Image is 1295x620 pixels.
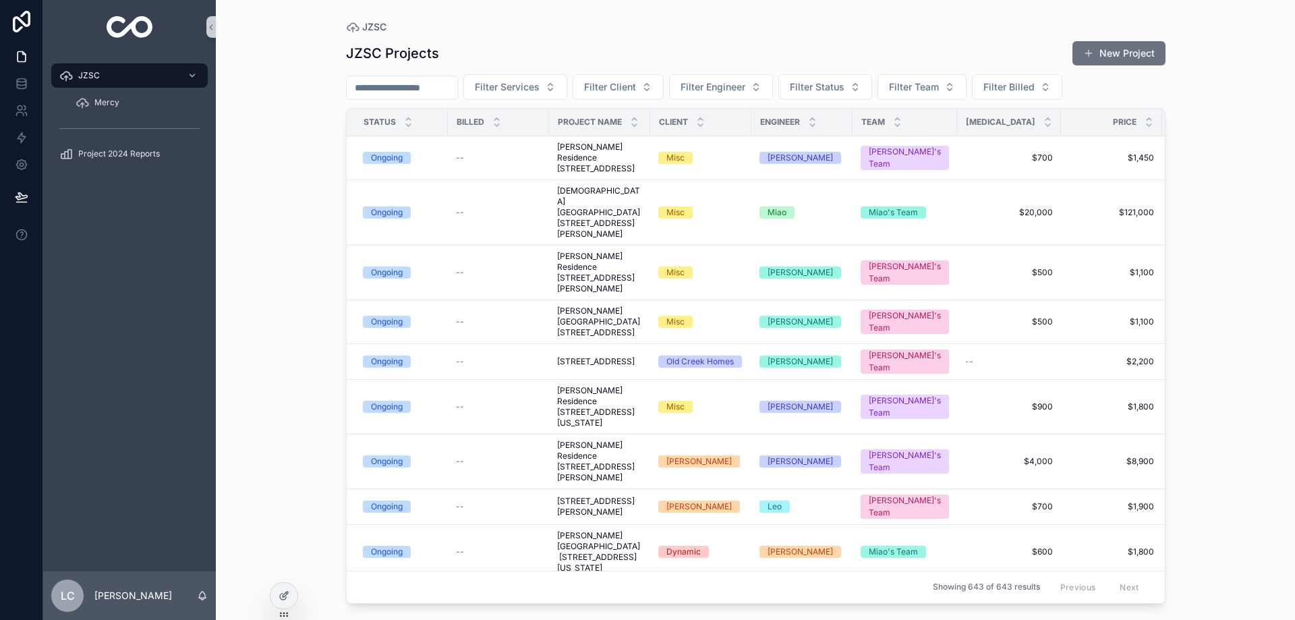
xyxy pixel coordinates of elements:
[557,306,642,338] span: [PERSON_NAME][GEOGRAPHIC_DATA] [STREET_ADDRESS]
[557,440,642,483] a: [PERSON_NAME] Residence [STREET_ADDRESS][PERSON_NAME]
[1069,267,1154,278] span: $1,100
[759,206,844,219] a: Miao
[666,206,685,219] div: Misc
[1069,456,1154,467] a: $8,900
[861,260,949,285] a: [PERSON_NAME]'s Team
[861,395,949,419] a: [PERSON_NAME]'s Team
[1113,117,1136,128] span: Price
[659,117,688,128] span: Client
[1069,152,1154,163] span: $1,450
[869,260,941,285] div: [PERSON_NAME]'s Team
[768,356,833,368] div: [PERSON_NAME]
[475,80,540,94] span: Filter Services
[681,80,745,94] span: Filter Engineer
[768,206,786,219] div: Miao
[363,546,440,558] a: Ongoing
[558,117,622,128] span: Project Name
[78,148,160,159] span: Project 2024 Reports
[965,546,1053,557] a: $600
[456,207,541,218] a: --
[877,74,967,100] button: Select Button
[933,582,1040,593] span: Showing 643 of 643 results
[456,356,541,367] a: --
[456,152,464,163] span: --
[666,266,685,279] div: Misc
[759,152,844,164] a: [PERSON_NAME]
[362,20,386,34] span: JZSC
[658,455,743,468] a: [PERSON_NAME]
[363,152,440,164] a: Ongoing
[658,206,743,219] a: Misc
[965,267,1053,278] a: $500
[363,455,440,468] a: Ongoing
[861,349,949,374] a: [PERSON_NAME]'s Team
[1072,41,1165,65] button: New Project
[666,546,701,558] div: Dynamic
[965,207,1053,218] a: $20,000
[363,266,440,279] a: Ongoing
[1069,501,1154,512] a: $1,900
[557,142,642,174] a: [PERSON_NAME] Residence [STREET_ADDRESS]
[869,395,941,419] div: [PERSON_NAME]'s Team
[869,449,941,474] div: [PERSON_NAME]'s Team
[965,456,1053,467] a: $4,000
[456,546,541,557] a: --
[557,356,635,367] span: [STREET_ADDRESS]
[371,152,403,164] div: Ongoing
[1069,546,1154,557] a: $1,800
[869,310,941,334] div: [PERSON_NAME]'s Team
[869,546,918,558] div: Miao's Team
[666,152,685,164] div: Misc
[61,588,75,604] span: LC
[51,142,208,166] a: Project 2024 Reports
[456,501,464,512] span: --
[456,401,464,412] span: --
[658,356,743,368] a: Old Creek Homes
[557,530,642,573] a: [PERSON_NAME] [GEOGRAPHIC_DATA] [STREET_ADDRESS][US_STATE]
[573,74,664,100] button: Select Button
[584,80,636,94] span: Filter Client
[658,401,743,413] a: Misc
[965,152,1053,163] span: $700
[869,146,941,170] div: [PERSON_NAME]'s Team
[557,496,642,517] span: [STREET_ADDRESS][PERSON_NAME]
[768,266,833,279] div: [PERSON_NAME]
[94,589,172,602] p: [PERSON_NAME]
[1069,207,1154,218] span: $121,000
[1069,356,1154,367] a: $2,200
[768,546,833,558] div: [PERSON_NAME]
[759,316,844,328] a: [PERSON_NAME]
[658,152,743,164] a: Misc
[965,501,1053,512] a: $700
[371,501,403,513] div: Ongoing
[557,251,642,294] a: [PERSON_NAME] Residence [STREET_ADDRESS][PERSON_NAME]
[463,74,567,100] button: Select Button
[364,117,396,128] span: Status
[67,90,208,115] a: Mercy
[768,501,782,513] div: Leo
[1069,316,1154,327] a: $1,100
[759,356,844,368] a: [PERSON_NAME]
[759,546,844,558] a: [PERSON_NAME]
[456,401,541,412] a: --
[778,74,872,100] button: Select Button
[861,146,949,170] a: [PERSON_NAME]'s Team
[456,207,464,218] span: --
[557,385,642,428] a: [PERSON_NAME] Residence [STREET_ADDRESS][US_STATE]
[1069,401,1154,412] a: $1,800
[557,186,642,239] a: [DEMOGRAPHIC_DATA][GEOGRAPHIC_DATA] [STREET_ADDRESS][PERSON_NAME]
[371,356,403,368] div: Ongoing
[983,80,1035,94] span: Filter Billed
[768,316,833,328] div: [PERSON_NAME]
[371,206,403,219] div: Ongoing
